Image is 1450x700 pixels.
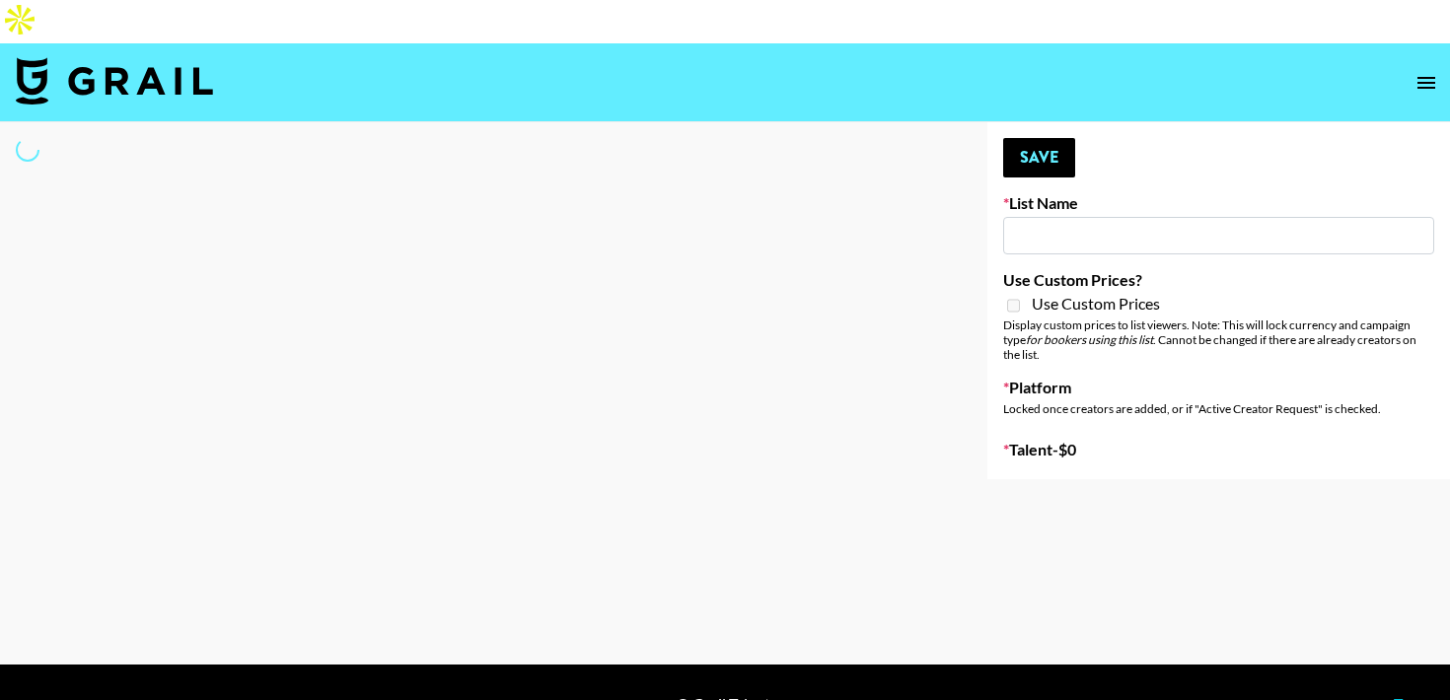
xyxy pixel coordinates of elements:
[1026,332,1153,347] em: for bookers using this list
[1003,193,1434,213] label: List Name
[1003,378,1434,397] label: Platform
[1003,138,1075,177] button: Save
[1407,63,1446,103] button: open drawer
[1032,294,1160,314] span: Use Custom Prices
[1003,317,1434,362] div: Display custom prices to list viewers. Note: This will lock currency and campaign type . Cannot b...
[1003,270,1434,290] label: Use Custom Prices?
[1003,401,1434,416] div: Locked once creators are added, or if "Active Creator Request" is checked.
[1003,440,1434,459] label: Talent - $ 0
[16,57,213,105] img: Grail Talent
